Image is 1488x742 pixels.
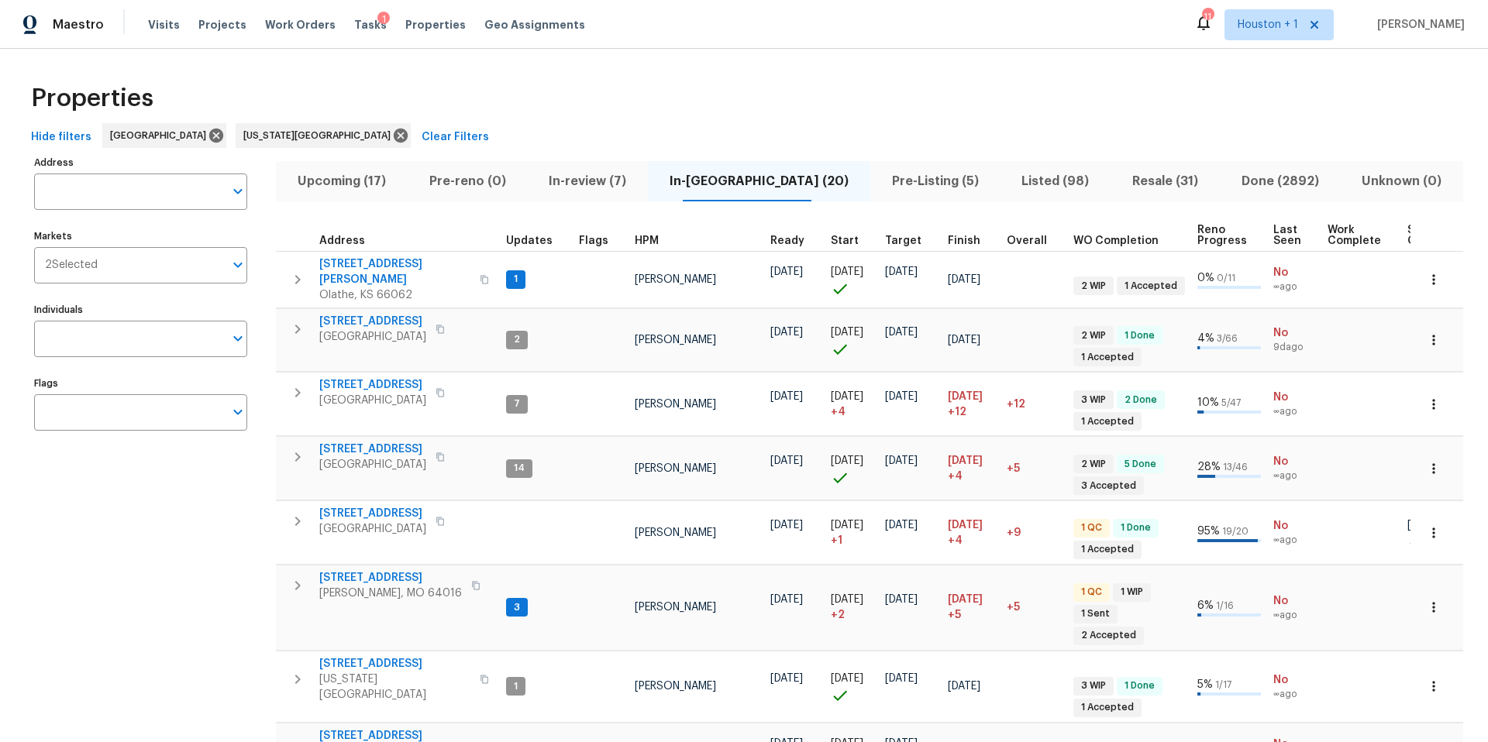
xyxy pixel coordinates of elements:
[885,594,918,605] span: [DATE]
[285,170,398,192] span: Upcoming (17)
[831,673,863,684] span: [DATE]
[319,506,426,521] span: [STREET_ADDRESS]
[657,170,861,192] span: In-[GEOGRAPHIC_DATA] (20)
[1273,688,1315,701] span: ∞ ago
[1371,17,1465,33] span: [PERSON_NAME]
[825,437,879,500] td: Project started on time
[1197,397,1219,408] span: 10 %
[1075,701,1140,714] span: 1 Accepted
[1197,273,1214,283] span: 0 %
[948,404,966,420] span: +12
[1007,235,1047,246] span: Overall
[265,17,336,33] span: Work Orders
[508,601,526,614] span: 3
[1197,526,1220,537] span: 95 %
[1001,501,1067,565] td: 9 day(s) past target finish date
[1007,602,1020,613] span: +5
[1221,398,1241,407] span: 5 / 47
[1118,679,1161,692] span: 1 Done
[948,455,983,466] span: [DATE]
[825,308,879,372] td: Project started on time
[536,170,639,192] span: In-review (7)
[1273,593,1315,609] span: No
[34,158,247,167] label: Address
[506,235,553,246] span: Updates
[770,594,803,605] span: [DATE]
[942,565,1001,651] td: Scheduled to finish 5 day(s) late
[942,501,1001,565] td: Scheduled to finish 4 day(s) late
[1075,479,1142,493] span: 3 Accepted
[635,399,716,410] span: [PERSON_NAME]
[1273,225,1301,246] span: Last Seen
[1001,437,1067,500] td: 5 day(s) past target finish date
[25,123,98,152] button: Hide filters
[635,602,716,613] span: [PERSON_NAME]
[579,235,608,246] span: Flags
[770,266,803,277] span: [DATE]
[1215,680,1231,689] span: 1 / 17
[770,673,803,684] span: [DATE]
[227,254,249,276] button: Open
[319,393,426,408] span: [GEOGRAPHIC_DATA]
[635,463,716,474] span: [PERSON_NAME]
[635,335,716,345] span: [PERSON_NAME]
[319,586,462,601] span: [PERSON_NAME], MO 64016
[825,565,879,651] td: Project started 2 days late
[948,335,980,345] span: [DATE]
[227,328,249,349] button: Open
[1118,458,1162,471] span: 5 Done
[417,170,518,192] span: Pre-reno (0)
[1007,235,1061,246] div: Days past target finish date
[422,128,489,147] span: Clear Filters
[770,391,803,402] span: [DATE]
[1216,601,1234,610] span: 1 / 16
[198,17,246,33] span: Projects
[1007,463,1020,474] span: +5
[948,235,980,246] span: Finish
[1114,586,1149,599] span: 1 WIP
[1273,534,1315,547] span: ∞ ago
[319,656,470,672] span: [STREET_ADDRESS]
[227,180,249,202] button: Open
[831,520,863,531] span: [DATE]
[319,521,426,537] span: [GEOGRAPHIC_DATA]
[1118,393,1163,407] span: 2 Done
[1273,265,1315,280] span: No
[508,397,526,411] span: 7
[885,455,918,466] span: [DATE]
[885,327,918,338] span: [DATE]
[831,404,846,420] span: + 4
[770,235,804,246] span: Ready
[1075,458,1112,471] span: 2 WIP
[825,651,879,722] td: Project started on time
[1009,170,1101,192] span: Listed (98)
[415,123,495,152] button: Clear Filters
[831,266,863,277] span: [DATE]
[1075,607,1116,620] span: 1 Sent
[1197,600,1214,611] span: 6 %
[1075,393,1112,407] span: 3 WIP
[770,455,803,466] span: [DATE]
[1114,521,1157,534] span: 1 Done
[1118,329,1161,342] span: 1 Done
[31,91,153,106] span: Properties
[948,235,994,246] div: Projected renovation finish date
[942,373,1001,436] td: Scheduled to finish 12 day(s) late
[880,170,991,192] span: Pre-Listing (5)
[831,391,863,402] span: [DATE]
[1075,280,1112,293] span: 2 WIP
[1075,329,1112,342] span: 2 WIP
[319,441,426,457] span: [STREET_ADDRESS]
[319,672,470,702] span: [US_STATE][GEOGRAPHIC_DATA]
[885,235,921,246] span: Target
[508,462,531,475] span: 14
[319,377,426,393] span: [STREET_ADDRESS]
[1075,543,1140,556] span: 1 Accepted
[831,235,859,246] span: Start
[948,469,963,484] span: +4
[236,123,411,148] div: [US_STATE][GEOGRAPHIC_DATA]
[1197,462,1221,472] span: 28 %
[1273,454,1315,469] span: No
[1007,527,1021,538] span: +9
[34,232,247,241] label: Markets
